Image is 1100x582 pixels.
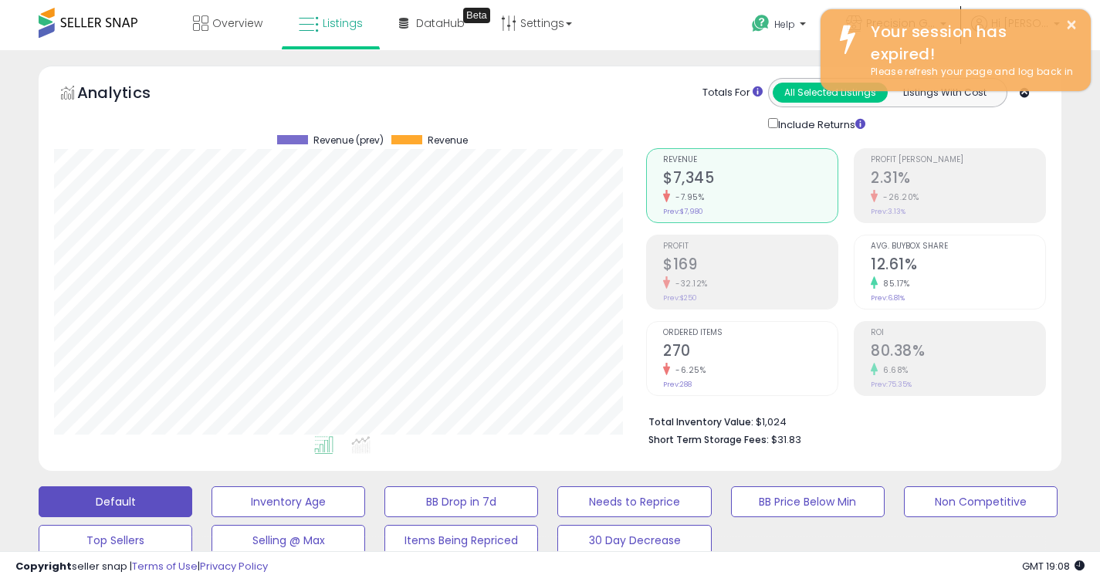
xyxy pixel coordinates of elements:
span: Listings [323,15,363,31]
small: 6.68% [878,364,909,376]
div: Your session has expired! [859,21,1079,65]
button: Needs to Reprice [557,486,711,517]
button: Inventory Age [212,486,365,517]
small: -6.25% [670,364,706,376]
button: Selling @ Max [212,525,365,556]
small: Prev: 288 [663,380,692,389]
span: Revenue [663,156,838,164]
i: Get Help [751,14,770,33]
small: Prev: 75.35% [871,380,912,389]
li: $1,024 [648,411,1034,430]
a: Help [740,2,821,50]
span: ROI [871,329,1045,337]
span: Help [774,18,795,31]
span: Revenue (prev) [313,135,384,146]
div: Totals For [702,86,763,100]
button: Listings With Cost [887,83,1002,103]
a: Terms of Use [132,559,198,574]
button: × [1065,15,1078,35]
small: Prev: $7,980 [663,207,703,216]
div: Tooltip anchor [463,8,490,23]
small: -26.20% [878,191,919,203]
small: Prev: $250 [663,293,697,303]
button: Non Competitive [904,486,1058,517]
span: Avg. Buybox Share [871,242,1045,251]
strong: Copyright [15,559,72,574]
small: Prev: 3.13% [871,207,905,216]
button: Top Sellers [39,525,192,556]
h5: Analytics [77,82,181,107]
span: Profit [663,242,838,251]
span: Overview [212,15,262,31]
small: -7.95% [670,191,704,203]
span: Ordered Items [663,329,838,337]
b: Total Inventory Value: [648,415,753,428]
div: Please refresh your page and log back in [859,65,1079,80]
small: -32.12% [670,278,708,289]
button: 30 Day Decrease [557,525,711,556]
small: 85.17% [878,278,909,289]
h2: 80.38% [871,342,1045,363]
span: $31.83 [771,432,801,447]
small: Prev: 6.81% [871,293,905,303]
span: DataHub [416,15,465,31]
span: Profit [PERSON_NAME] [871,156,1045,164]
h2: 2.31% [871,169,1045,190]
button: BB Drop in 7d [384,486,538,517]
span: 2025-10-13 19:08 GMT [1022,559,1085,574]
button: Items Being Repriced [384,525,538,556]
h2: 12.61% [871,255,1045,276]
a: Privacy Policy [200,559,268,574]
h2: $7,345 [663,169,838,190]
div: Include Returns [756,115,884,133]
h2: 270 [663,342,838,363]
h2: $169 [663,255,838,276]
span: Revenue [428,135,468,146]
button: All Selected Listings [773,83,888,103]
div: seller snap | | [15,560,268,574]
b: Short Term Storage Fees: [648,433,769,446]
button: BB Price Below Min [731,486,885,517]
button: Default [39,486,192,517]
